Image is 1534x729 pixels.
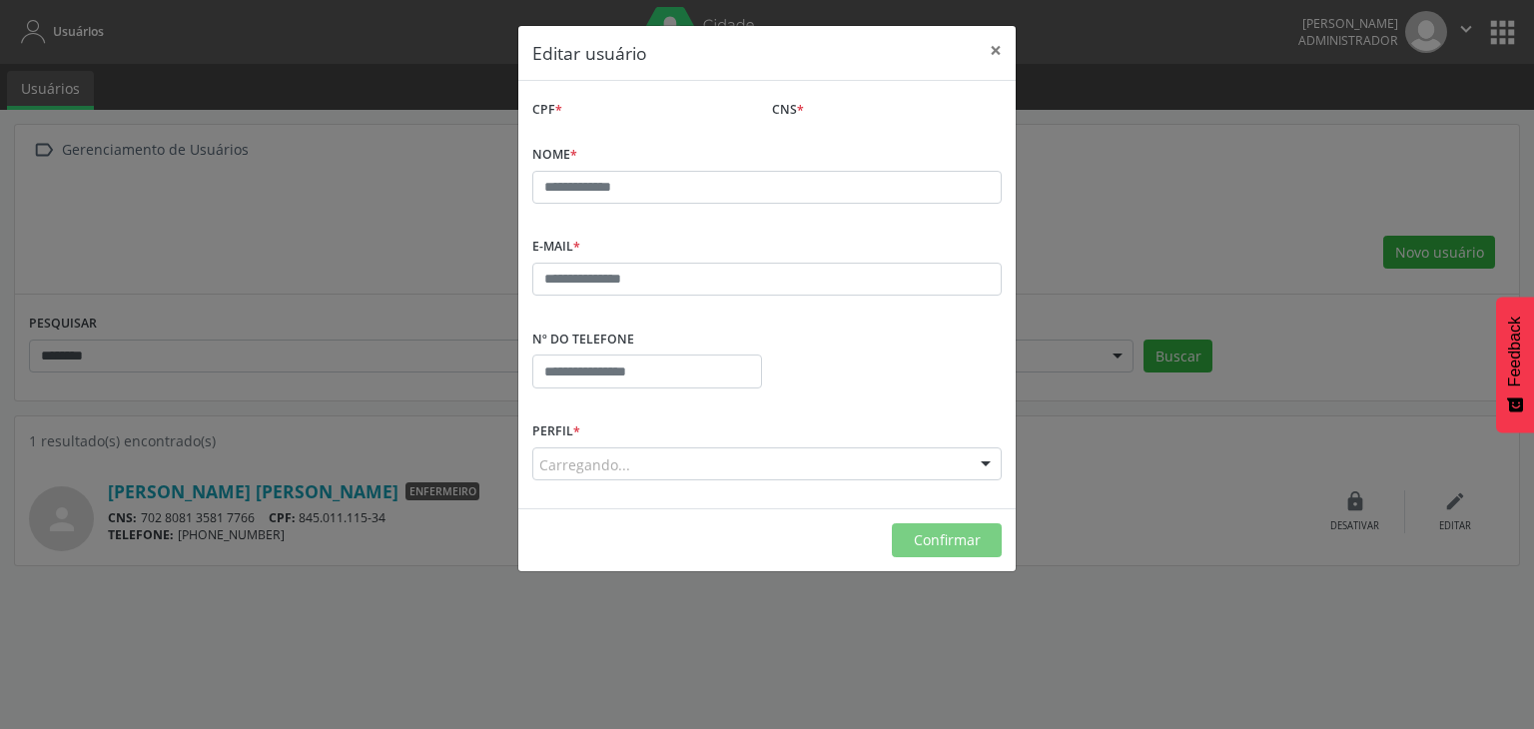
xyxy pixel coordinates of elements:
button: Confirmar [892,523,1002,557]
button: Feedback - Mostrar pesquisa [1496,297,1534,432]
label: Perfil [532,416,580,447]
label: Nome [532,140,577,171]
label: CPF [532,95,562,126]
h5: Editar usuário [532,40,647,66]
label: E-mail [532,232,580,263]
label: CNS [772,95,804,126]
span: Feedback [1506,317,1524,386]
button: Close [976,26,1016,75]
span: Carregando... [539,454,630,475]
span: Confirmar [914,530,981,549]
label: Nº do Telefone [532,324,634,355]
